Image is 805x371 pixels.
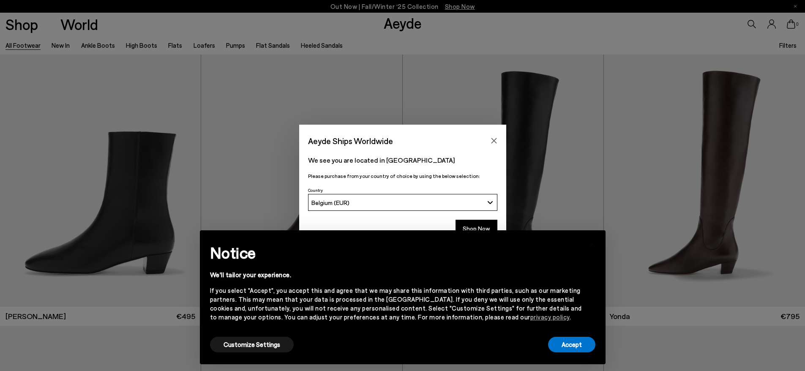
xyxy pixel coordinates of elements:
h2: Notice [210,242,582,264]
button: Close this notice [582,233,602,253]
button: Shop Now [456,220,497,237]
button: Accept [548,337,595,352]
div: If you select "Accept", you accept this and agree that we may share this information with third p... [210,286,582,322]
p: Please purchase from your country of choice by using the below selection: [308,172,497,180]
span: × [589,237,595,249]
span: Belgium (EUR) [311,199,349,206]
a: privacy policy [530,313,570,321]
button: Customize Settings [210,337,294,352]
span: Country [308,188,323,193]
div: We'll tailor your experience. [210,270,582,279]
p: We see you are located in [GEOGRAPHIC_DATA] [308,155,497,165]
button: Close [488,134,500,147]
span: Aeyde Ships Worldwide [308,134,393,148]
